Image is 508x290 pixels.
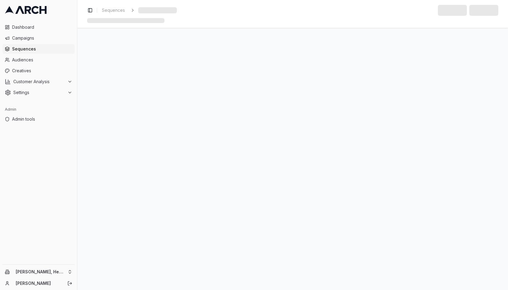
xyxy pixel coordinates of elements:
[2,33,75,43] a: Campaigns
[2,22,75,32] a: Dashboard
[13,90,65,96] span: Settings
[12,35,72,41] span: Campaigns
[16,269,65,275] span: [PERSON_NAME], Heating, Cooling and Drains
[12,24,72,30] span: Dashboard
[13,79,65,85] span: Customer Analysis
[2,44,75,54] a: Sequences
[99,6,177,15] nav: breadcrumb
[2,66,75,76] a: Creatives
[12,68,72,74] span: Creatives
[2,105,75,114] div: Admin
[2,77,75,86] button: Customer Analysis
[12,57,72,63] span: Audiences
[99,6,127,15] a: Sequences
[12,116,72,122] span: Admin tools
[102,7,125,13] span: Sequences
[2,114,75,124] a: Admin tools
[2,55,75,65] a: Audiences
[66,279,74,288] button: Log out
[16,280,61,286] a: [PERSON_NAME]
[2,88,75,97] button: Settings
[2,267,75,277] button: [PERSON_NAME], Heating, Cooling and Drains
[12,46,72,52] span: Sequences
